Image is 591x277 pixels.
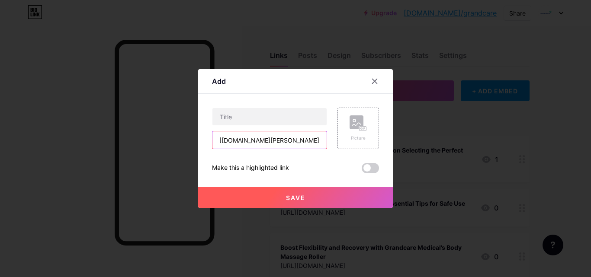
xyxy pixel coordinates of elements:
[212,108,327,125] input: Title
[212,131,327,149] input: URL
[350,135,367,141] div: Picture
[212,76,226,86] div: Add
[198,187,393,208] button: Save
[286,194,305,201] span: Save
[212,163,289,173] div: Make this a highlighted link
